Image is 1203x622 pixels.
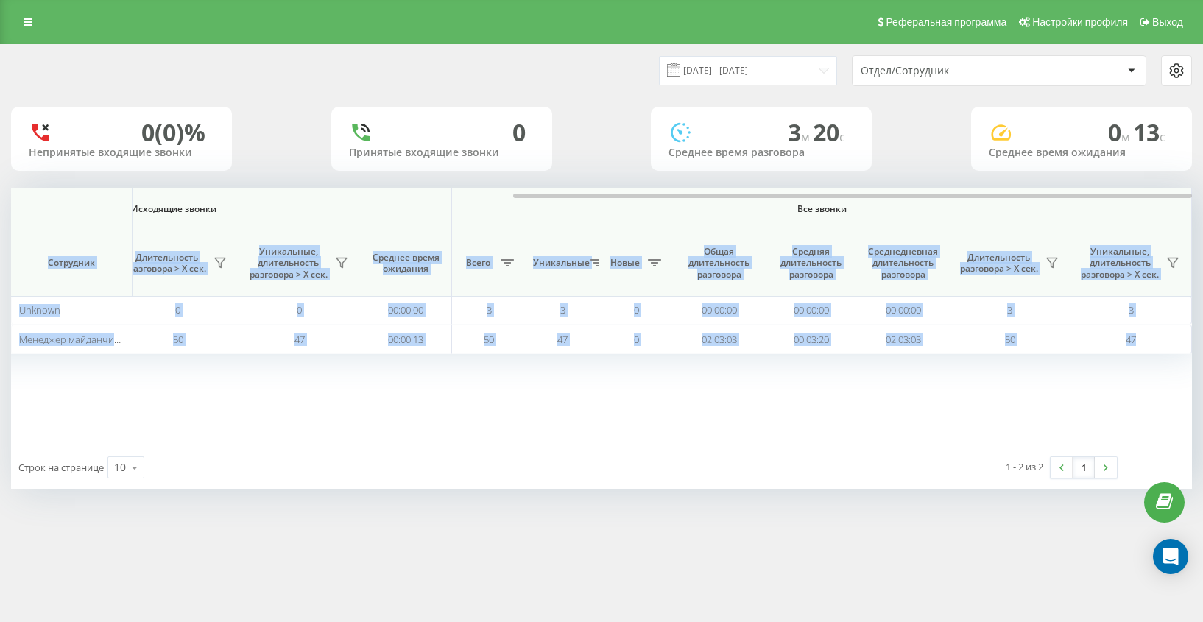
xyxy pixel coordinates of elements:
div: 0 [512,119,526,146]
div: 1 - 2 из 2 [1006,459,1043,474]
span: Уникальные [533,257,586,269]
span: Unknown [19,303,60,317]
span: Средняя длительность разговора [776,246,846,280]
span: 20 [813,116,845,148]
td: 02:03:03 [673,325,765,353]
span: 3 [487,303,492,317]
span: 0 [175,303,180,317]
span: 50 [1005,333,1015,346]
span: Всего [459,257,496,269]
div: 0 (0)% [141,119,205,146]
span: Реферальная программа [886,16,1006,28]
div: Непринятые входящие звонки [29,146,214,159]
div: 10 [114,460,126,475]
span: Общая длительность разговора [684,246,754,280]
span: Строк на странице [18,461,104,474]
span: 0 [1108,116,1133,148]
span: 3 [1007,303,1012,317]
span: 0 [297,303,302,317]
td: 00:00:00 [765,296,857,325]
span: c [1160,129,1165,145]
span: 13 [1133,116,1165,148]
span: Настройки профиля [1032,16,1128,28]
div: Среднее время ожидания [989,146,1174,159]
td: 00:03:20 [765,325,857,353]
span: Менеджер майданчик II [19,333,125,346]
span: 50 [484,333,494,346]
div: Open Intercom Messenger [1153,539,1188,574]
div: Отдел/Сотрудник [861,65,1037,77]
span: 0 [634,303,639,317]
span: Уникальные, длительность разговора > Х сек. [1078,246,1162,280]
span: 3 [560,303,565,317]
span: Длительность разговора > Х сек. [124,252,209,275]
span: 47 [557,333,568,346]
span: Среднедневная длительность разговора [868,246,938,280]
span: 47 [1126,333,1136,346]
span: Все звонки [495,203,1148,215]
td: 00:00:00 [673,296,765,325]
span: 3 [788,116,813,148]
td: 00:00:13 [360,325,452,353]
td: 02:03:03 [857,325,949,353]
div: Среднее время разговора [668,146,854,159]
span: 3 [1129,303,1134,317]
span: Длительность разговора > Х сек. [956,252,1041,275]
td: 00:00:00 [360,296,452,325]
span: м [801,129,813,145]
span: Уникальные, длительность разговора > Х сек. [246,246,331,280]
span: 50 [173,333,183,346]
span: 0 [634,333,639,346]
td: 00:00:00 [857,296,949,325]
span: Среднее время ожидания [371,252,440,275]
span: м [1121,129,1133,145]
a: 1 [1073,457,1095,478]
span: Выход [1152,16,1183,28]
span: c [839,129,845,145]
span: Новые [607,257,643,269]
span: 47 [294,333,305,346]
div: Принятые входящие звонки [349,146,535,159]
span: Сотрудник [24,257,119,269]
